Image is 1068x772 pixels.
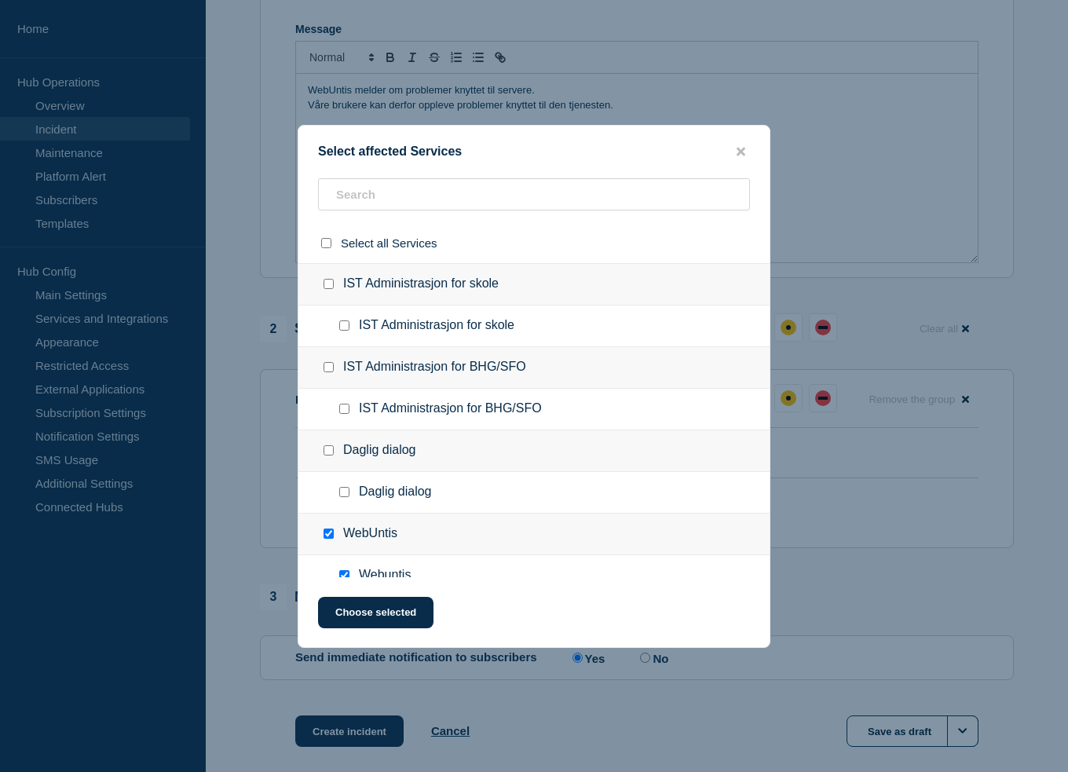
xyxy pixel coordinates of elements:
input: Daglig dialog checkbox [324,445,334,456]
span: Webuntis [359,568,411,584]
div: Daglig dialog [298,430,770,472]
input: IST Administrasjon for BHG/SFO checkbox [339,404,349,414]
input: IST Administrasjon for skole checkbox [324,279,334,289]
input: Search [318,178,750,210]
input: WebUntis checkbox [324,529,334,539]
input: Webuntis checkbox [339,570,349,580]
button: Choose selected [318,597,433,628]
span: IST Administrasjon for skole [359,318,514,334]
input: IST Administrasjon for BHG/SFO checkbox [324,362,334,372]
span: IST Administrasjon for BHG/SFO [359,401,542,417]
input: Daglig dialog checkbox [339,487,349,497]
div: IST Administrasjon for skole [298,263,770,306]
input: IST Administrasjon for skole checkbox [339,320,349,331]
span: Select all Services [341,236,437,250]
button: close button [732,145,750,159]
div: WebUntis [298,514,770,555]
span: Daglig dialog [359,485,432,500]
div: IST Administrasjon for BHG/SFO [298,347,770,389]
input: select all checkbox [321,238,331,248]
div: Select affected Services [298,145,770,159]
